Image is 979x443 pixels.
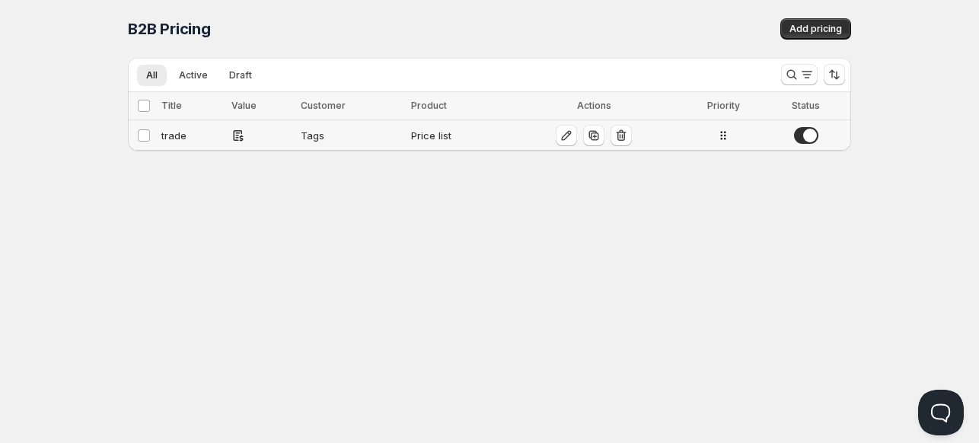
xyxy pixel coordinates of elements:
[231,100,257,111] span: Value
[824,64,845,85] button: Sort the results
[128,20,211,38] span: B2B Pricing
[918,390,964,435] iframe: Help Scout Beacon - Open
[161,128,222,143] div: trade
[146,69,158,81] span: All
[301,100,346,111] span: Customer
[707,100,740,111] span: Priority
[780,18,851,40] button: Add pricing
[301,128,402,143] div: Tags
[179,69,208,81] span: Active
[411,100,447,111] span: Product
[577,100,611,111] span: Actions
[229,69,252,81] span: Draft
[781,64,818,85] button: Search and filter results
[792,100,820,111] span: Status
[161,100,182,111] span: Title
[789,23,842,35] span: Add pricing
[411,128,502,143] div: Price list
